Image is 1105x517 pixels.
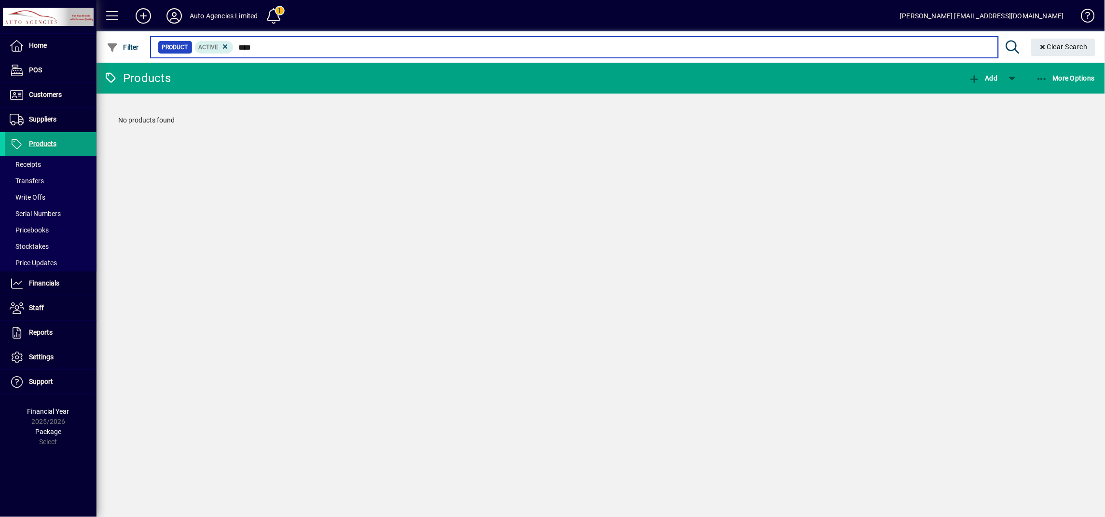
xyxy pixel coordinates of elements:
span: Financials [29,279,59,287]
span: Home [29,41,47,49]
span: Settings [29,353,54,361]
a: Knowledge Base [1074,2,1093,33]
button: More Options [1034,69,1098,87]
button: Add [128,7,159,25]
button: Clear [1031,39,1096,56]
span: POS [29,66,42,74]
a: Write Offs [5,189,97,205]
span: Serial Numbers [10,210,61,218]
a: POS [5,58,97,82]
a: Settings [5,345,97,369]
span: Package [35,428,61,435]
span: Receipts [10,161,41,168]
a: Reports [5,321,97,345]
span: Filter [107,43,139,51]
span: Customers [29,91,62,98]
span: Staff [29,304,44,312]
span: Products [29,140,56,148]
a: Staff [5,296,97,320]
a: Customers [5,83,97,107]
span: Price Updates [10,259,57,267]
span: Suppliers [29,115,56,123]
a: Pricebooks [5,222,97,238]
div: [PERSON_NAME] [EMAIL_ADDRESS][DOMAIN_NAME] [900,8,1064,24]
span: Support [29,378,53,385]
a: Stocktakes [5,238,97,255]
span: Write Offs [10,193,45,201]
span: Reports [29,328,53,336]
span: Product [162,42,188,52]
span: Clear Search [1039,43,1088,51]
span: Transfers [10,177,44,185]
span: Active [199,44,219,51]
div: Products [104,70,171,86]
a: Transfers [5,173,97,189]
span: Stocktakes [10,243,49,250]
a: Home [5,34,97,58]
a: Financials [5,272,97,296]
button: Profile [159,7,190,25]
span: Add [968,74,997,82]
button: Filter [104,39,141,56]
span: Pricebooks [10,226,49,234]
span: Financial Year [28,408,69,415]
a: Suppliers [5,108,97,132]
mat-chip: Activation Status: Active [195,41,234,54]
a: Serial Numbers [5,205,97,222]
button: Add [966,69,1000,87]
a: Receipts [5,156,97,173]
a: Price Updates [5,255,97,271]
div: No products found [109,106,1093,135]
span: More Options [1036,74,1095,82]
a: Support [5,370,97,394]
div: Auto Agencies Limited [190,8,258,24]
